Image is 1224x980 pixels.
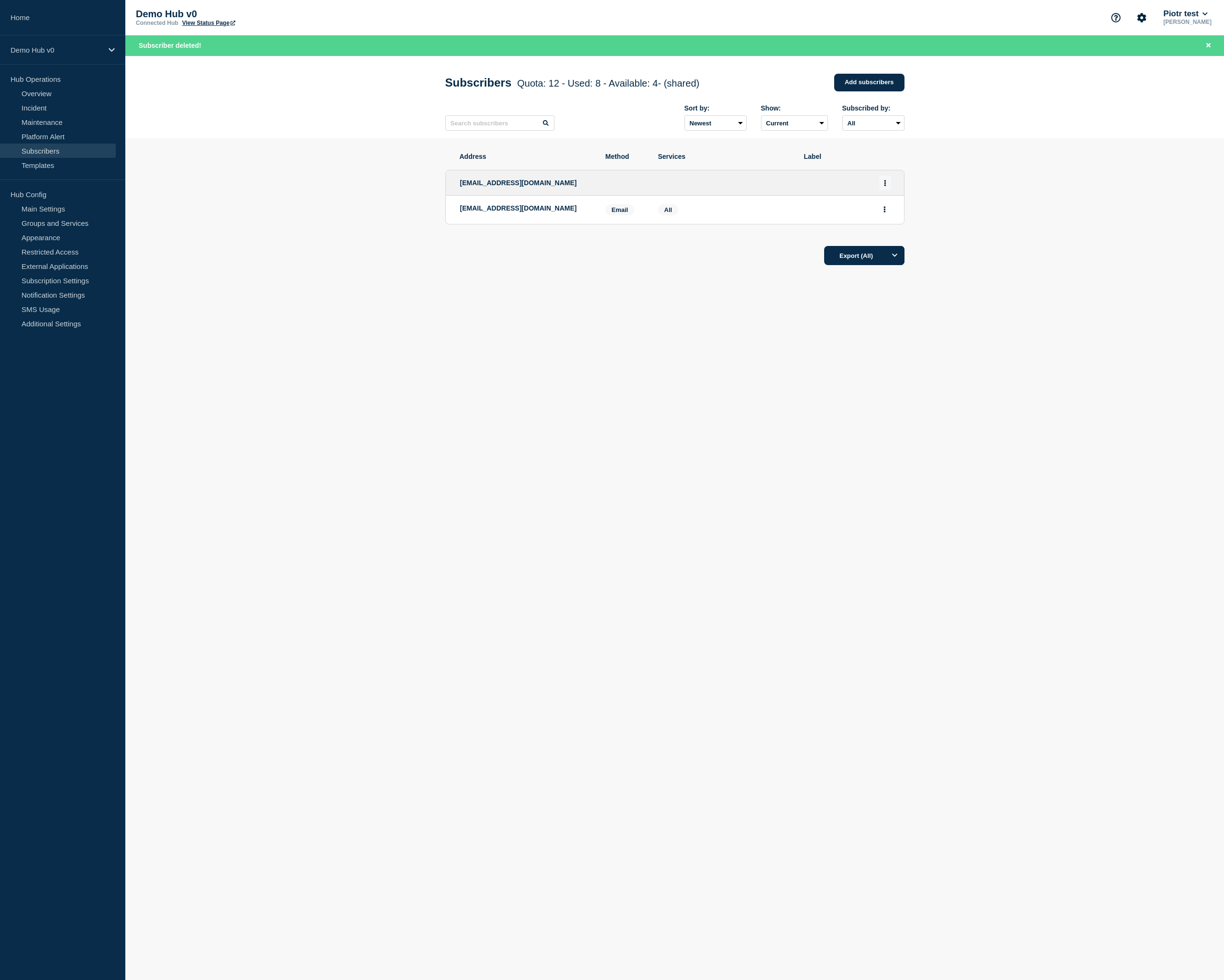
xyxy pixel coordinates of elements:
[460,204,591,212] p: [EMAIL_ADDRESS][DOMAIN_NAME]
[842,115,904,131] select: Subscribed by
[139,42,201,49] span: Subscriber deleted!
[460,153,591,160] span: Address
[684,115,747,131] select: Sort by
[1106,8,1126,28] button: Support
[136,20,178,26] p: Connected Hub
[606,153,644,160] span: Method
[460,179,577,187] span: [EMAIL_ADDRESS][DOMAIN_NAME]
[1161,19,1213,25] p: [PERSON_NAME]
[1202,40,1214,51] button: Close banner
[824,246,904,265] button: Export (All)
[182,20,235,26] a: View Status Page
[1132,8,1152,28] button: Account settings
[761,104,828,112] div: Show:
[804,153,890,160] span: Label
[658,153,790,160] span: Services
[445,115,554,131] input: Search subscribers
[517,78,699,89] span: Quota: 12 - Used: 8 - Available: 4 - (shared)
[879,176,891,190] button: Actions
[879,202,891,217] button: Actions
[11,46,102,54] p: Demo Hub v0
[606,204,635,215] span: Email
[834,74,904,91] a: Add subscribers
[761,115,828,131] select: Deleted
[445,76,700,89] h1: Subscribers
[684,104,747,112] div: Sort by:
[842,104,904,112] div: Subscribed by:
[885,246,904,265] button: Options
[664,206,673,213] span: All
[136,9,327,20] p: Demo Hub v0
[1161,9,1209,19] button: Piotr test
